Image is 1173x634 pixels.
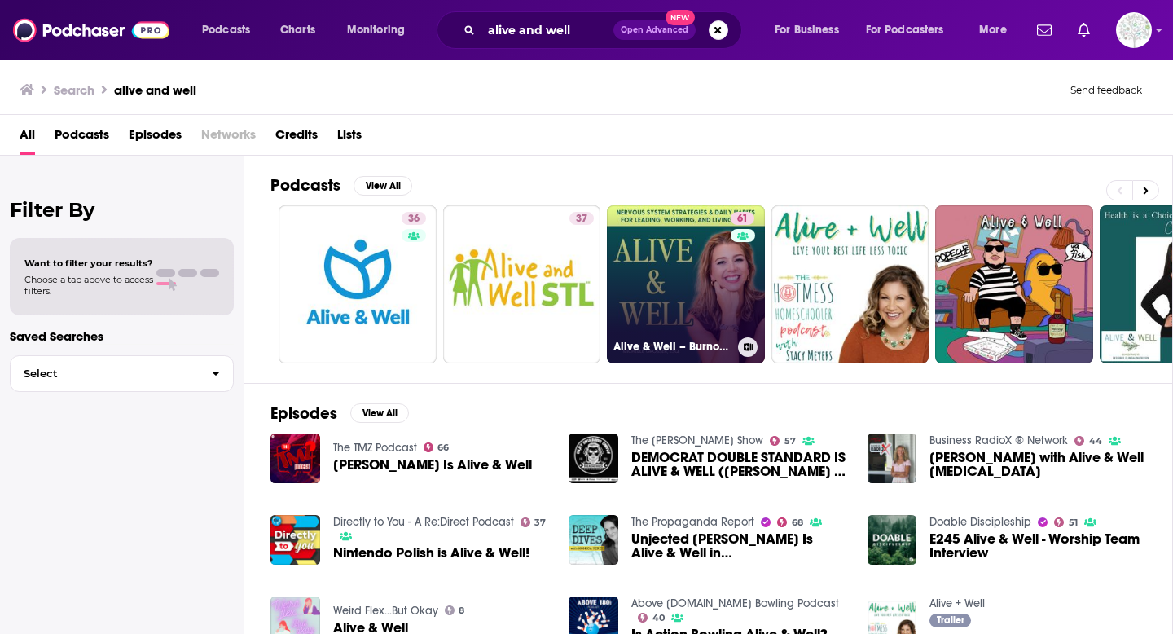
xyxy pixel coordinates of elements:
[666,10,695,25] span: New
[607,205,765,363] a: 61Alive & Well – Burnout, Anxiety, Nervous System, Productivity, Time Management, Somatic Tools, ...
[54,82,94,98] h3: Search
[868,515,917,565] img: E245 Alive & Well - Worship Team Interview
[10,328,234,344] p: Saved Searches
[1030,16,1058,44] a: Show notifications dropdown
[868,434,917,483] img: Katie Griffin with Alive & Well Health Coaching
[929,515,1031,529] a: Doable Discipleship
[333,546,529,560] a: Nintendo Polish is Alive & Well!
[333,604,438,618] a: Weird Flex...But Okay
[10,198,234,222] h2: Filter By
[10,355,234,392] button: Select
[437,444,449,451] span: 66
[279,205,437,363] a: 36
[202,19,250,42] span: Podcasts
[775,19,839,42] span: For Business
[1116,12,1152,48] img: User Profile
[347,19,405,42] span: Monitoring
[979,19,1007,42] span: More
[270,515,320,565] img: Nintendo Polish is Alive & Well!
[24,274,153,297] span: Choose a tab above to access filters.
[929,451,1146,478] span: [PERSON_NAME] with Alive & Well [MEDICAL_DATA]
[569,212,594,225] a: 37
[459,607,464,614] span: 8
[631,532,848,560] span: Unjected [PERSON_NAME] Is Alive & Well in [GEOGRAPHIC_DATA]
[114,82,196,98] h3: alive and well
[270,434,320,483] img: Britney Spears Is Alive & Well
[792,519,803,526] span: 68
[929,451,1146,478] a: Katie Griffin with Alive & Well Health Coaching
[337,121,362,155] a: Lists
[424,442,450,452] a: 66
[443,205,601,363] a: 37
[569,434,618,483] img: DEMOCRAT DOUBLE STANDARD IS ALIVE & WELL (TRUMP & ALITO)
[408,211,420,227] span: 36
[784,438,796,445] span: 57
[445,605,465,615] a: 8
[333,441,417,455] a: The TMZ Podcast
[1065,83,1147,97] button: Send feedback
[777,517,803,527] a: 68
[613,340,731,354] h3: Alive & Well – Burnout, Anxiety, Nervous System, Productivity, Time Management, Somatic Tools, Wo...
[569,515,618,565] img: Unjected Shelby Is Alive & Well in Maui
[855,17,968,43] button: open menu
[763,17,859,43] button: open menu
[631,597,839,610] a: Above 180.com Bowling Podcast
[1089,438,1102,445] span: 44
[929,532,1146,560] a: E245 Alive & Well - Worship Team Interview
[1071,16,1096,44] a: Show notifications dropdown
[929,434,1068,447] a: Business RadioX ® Network
[1116,12,1152,48] button: Show profile menu
[1069,519,1078,526] span: 51
[631,532,848,560] a: Unjected Shelby Is Alive & Well in Maui
[731,212,754,225] a: 61
[270,175,412,196] a: PodcastsView All
[270,17,325,43] a: Charts
[1074,436,1102,446] a: 44
[201,121,256,155] span: Networks
[929,597,985,610] a: Alive + Well
[613,20,696,40] button: Open AdvancedNew
[631,451,848,478] span: DEMOCRAT DOUBLE STANDARD IS ALIVE & WELL ([PERSON_NAME] & ALITO)
[652,614,665,622] span: 40
[1116,12,1152,48] span: Logged in as WunderTanya
[354,176,412,196] button: View All
[129,121,182,155] a: Episodes
[24,258,153,269] span: Want to filter your results?
[638,613,665,623] a: 40
[631,451,848,478] a: DEMOCRAT DOUBLE STANDARD IS ALIVE & WELL (TRUMP & ALITO)
[275,121,318,155] a: Credits
[55,121,109,155] a: Podcasts
[576,211,587,227] span: 37
[336,17,426,43] button: open menu
[270,175,340,196] h2: Podcasts
[937,615,964,625] span: Trailer
[350,403,409,423] button: View All
[13,15,169,46] img: Podchaser - Follow, Share and Rate Podcasts
[481,17,613,43] input: Search podcasts, credits, & more...
[770,436,796,446] a: 57
[621,26,688,34] span: Open Advanced
[402,212,426,225] a: 36
[191,17,271,43] button: open menu
[737,211,748,227] span: 61
[20,121,35,155] span: All
[866,19,944,42] span: For Podcasters
[521,517,547,527] a: 37
[333,458,532,472] a: Britney Spears Is Alive & Well
[11,368,199,379] span: Select
[333,515,514,529] a: Directly to You - A Re:Direct Podcast
[280,19,315,42] span: Charts
[270,403,337,424] h2: Episodes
